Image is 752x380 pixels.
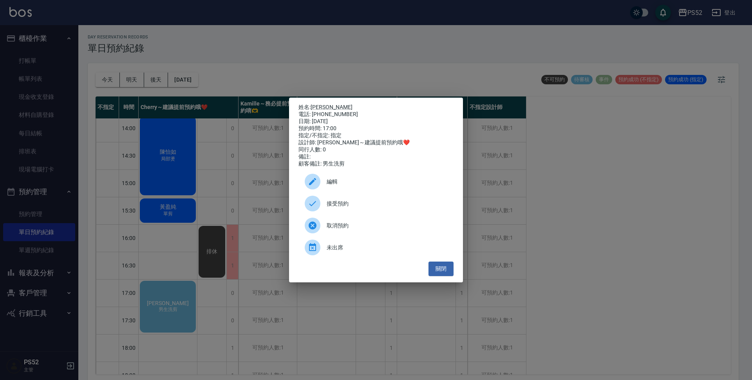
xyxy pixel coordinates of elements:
div: 取消預約 [298,215,454,236]
div: 設計師: [PERSON_NAME]～建議提前預約哦❤️ [298,139,454,146]
div: 日期: [DATE] [298,118,454,125]
button: 關閉 [428,262,454,276]
div: 未出席 [298,236,454,258]
div: 指定/不指定: 指定 [298,132,454,139]
span: 編輯 [327,178,447,186]
div: 顧客備註: 男生洗剪 [298,160,454,167]
span: 接受預約 [327,200,447,208]
div: 同行人數: 0 [298,146,454,153]
a: [PERSON_NAME] [311,104,352,110]
div: 備註: [298,153,454,160]
div: 電話: [PHONE_NUMBER] [298,111,454,118]
span: 未出席 [327,244,447,252]
p: 姓名: [298,104,454,111]
div: 接受預約 [298,193,454,215]
div: 預約時間: 17:00 [298,125,454,132]
div: 編輯 [298,171,454,193]
span: 取消預約 [327,222,447,230]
